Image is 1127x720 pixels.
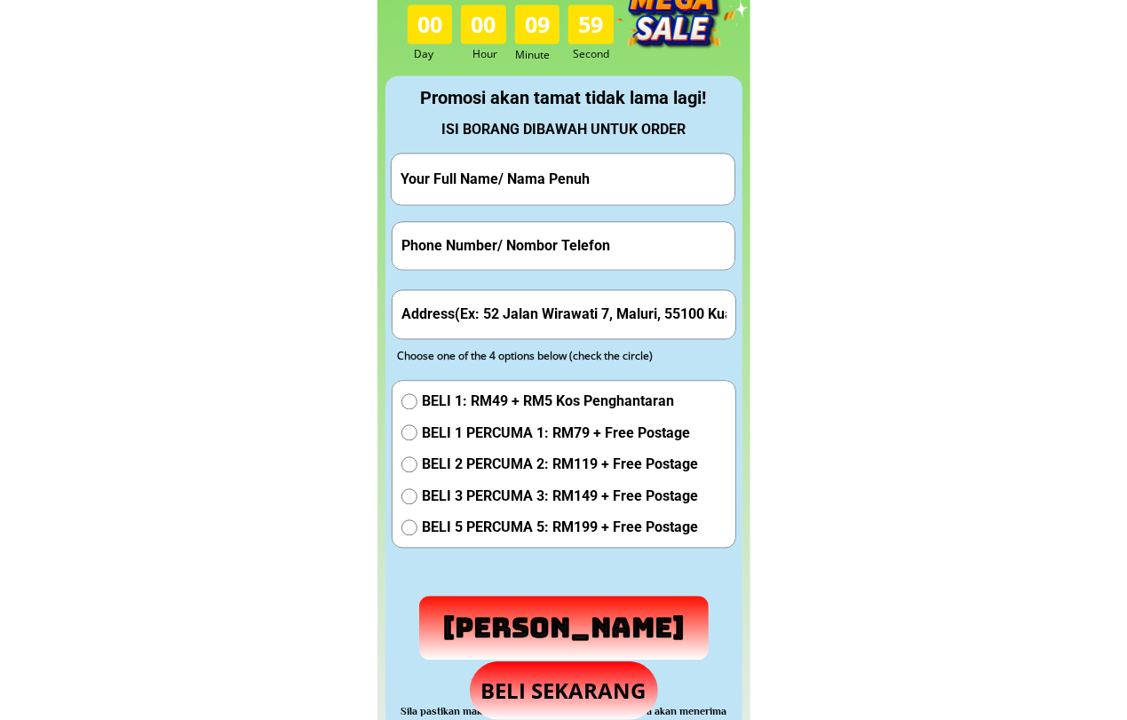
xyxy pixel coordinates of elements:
div: Promosi akan tamat tidak lama lagi! [386,83,742,112]
p: [PERSON_NAME] [419,596,710,660]
h3: Minute [516,46,565,63]
span: BELI 3 PERCUMA 3: RM149 + Free Postage [422,485,698,508]
h3: Hour [472,45,510,62]
span: BELI 5 PERCUMA 5: RM199 + Free Postage [422,516,698,539]
input: Your Full Name/ Nama Penuh [396,154,730,204]
span: BELI 1 PERCUMA 1: RM79 + Free Postage [422,422,698,445]
p: BELI SEKARANG [470,661,658,720]
span: BELI 2 PERCUMA 2: RM119 + Free Postage [422,453,698,476]
input: Phone Number/ Nombor Telefon [397,222,731,269]
input: Address(Ex: 52 Jalan Wirawati 7, Maluri, 55100 Kuala Lumpur) [397,290,731,337]
h3: Day [414,45,459,62]
div: ISI BORANG DIBAWAH UNTUK ORDER [386,118,742,141]
span: BELI 1: RM49 + RM5 Kos Penghantaran [422,390,698,413]
h3: Second [573,45,616,62]
div: Choose one of the 4 options below (check the circle) [397,347,697,364]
